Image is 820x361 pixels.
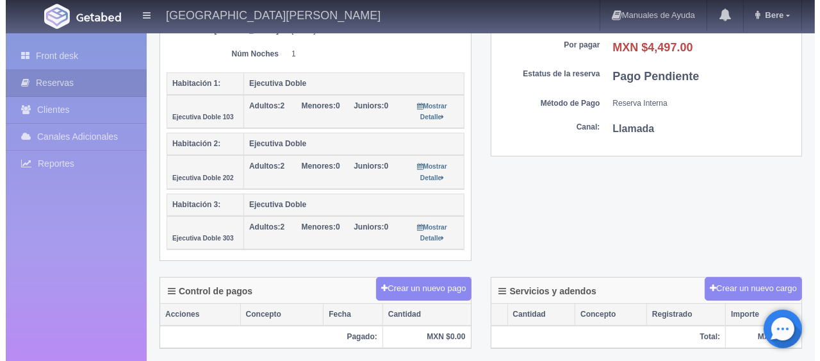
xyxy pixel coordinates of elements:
[370,277,465,301] button: Crear un nuevo pago
[38,4,64,29] img: Getabed
[493,287,591,296] h4: Servicios y adendos
[243,162,275,171] strong: Adultos:
[296,162,330,171] strong: Menores:
[641,304,719,326] th: Registrado
[412,162,441,181] a: Mostrar Detalle
[238,194,459,216] th: Ejecutiva Doble
[154,326,377,348] th: Pagado:
[486,326,720,348] th: Total:
[348,222,378,231] strong: Juniors:
[234,304,318,326] th: Concepto
[243,162,279,171] span: 2
[492,40,594,51] dt: Por pagar
[243,101,279,110] span: 2
[492,69,594,80] dt: Estatus de la reserva
[238,133,459,156] th: Ejecutiva Doble
[412,222,441,242] a: Mostrar Detalle
[70,12,115,22] img: Getabed
[243,222,279,231] span: 2
[412,163,441,181] small: Mostrar Detalle
[296,222,334,231] span: 0
[296,101,334,110] span: 0
[720,304,796,326] th: Importe
[348,101,382,110] span: 0
[502,304,570,326] th: Cantidad
[167,174,228,181] small: Ejecutiva Doble 202
[243,222,275,231] strong: Adultos:
[160,6,375,22] h4: [GEOGRAPHIC_DATA][PERSON_NAME]
[296,162,334,171] span: 0
[607,70,694,83] b: Pago Pendiente
[412,101,441,121] a: Mostrar Detalle
[167,139,215,148] b: Habitación 2:
[286,49,449,60] dd: 1
[607,98,790,109] dd: Reserva Interna
[167,113,228,121] small: Ejecutiva Doble 103
[167,200,215,209] b: Habitación 3:
[348,101,378,110] strong: Juniors:
[720,326,796,348] th: MXN $0.00
[162,287,247,296] h4: Control de pagos
[699,277,796,301] button: Crear un nuevo cargo
[492,122,594,133] dt: Canal:
[607,41,687,54] b: MXN $4,497.00
[377,304,464,326] th: Cantidad
[243,101,275,110] strong: Adultos:
[412,103,441,121] small: Mostrar Detalle
[154,304,234,326] th: Acciones
[377,326,464,348] th: MXN $0.00
[318,304,377,326] th: Fecha
[238,72,459,95] th: Ejecutiva Doble
[756,10,778,20] span: Bere
[167,235,228,242] small: Ejecutiva Doble 303
[607,123,649,134] b: Llamada
[348,162,378,171] strong: Juniors:
[167,79,215,88] b: Habitación 1:
[348,222,382,231] span: 0
[296,222,330,231] strong: Menores:
[412,224,441,242] small: Mostrar Detalle
[296,101,330,110] strong: Menores:
[570,304,641,326] th: Concepto
[348,162,382,171] span: 0
[492,98,594,109] dt: Método de Pago
[170,49,273,60] dt: Núm Noches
